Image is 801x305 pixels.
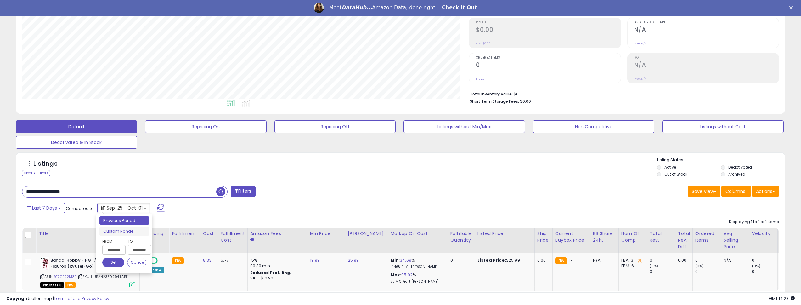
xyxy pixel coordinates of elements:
div: Displaying 1 to 1 of 1 items [729,219,779,225]
span: | SKU: HUBAN2359294 LABEL [77,274,129,279]
button: Sep-25 - Oct-01 [97,203,150,213]
label: Archived [728,171,745,177]
div: 15% [250,257,302,263]
button: Non Competitive [533,120,654,133]
small: FBA [555,257,567,264]
button: Filters [231,186,255,197]
div: N/A [593,257,614,263]
span: OFF [157,258,167,263]
div: $10 - $10.90 [250,276,302,281]
small: (0%) [695,263,704,268]
div: Fulfillment Cost [221,230,245,244]
div: 0 [695,269,721,274]
a: Check It Out [442,4,477,11]
b: Listed Price: [477,257,506,263]
button: Repricing On [145,120,267,133]
label: From [102,238,124,245]
b: Short Term Storage Fees: [470,99,519,104]
span: 17 [568,257,572,263]
a: Privacy Policy [82,296,109,302]
button: Listings without Min/Max [403,120,525,133]
b: Bandai Hobby - HG 1/144 Gundam Flauros (Ryusei-Go) [50,257,127,271]
th: The percentage added to the cost of goods (COGS) that forms the calculator for Min & Max prices. [388,228,448,253]
span: $0.00 [520,98,531,104]
div: [PERSON_NAME] [348,230,385,237]
img: 41DItD3ytTL._SL40_.jpg [40,257,49,270]
a: B07GR22M8T [53,274,76,279]
div: Meet Amazon Data, done right. [329,4,437,11]
div: Min Price [310,230,342,237]
small: Amazon Fees. [250,237,254,243]
h5: Listings [33,159,58,168]
div: Amazon AI [142,267,164,273]
span: 2025-10-9 14:28 GMT [769,296,795,302]
button: Actions [752,186,779,197]
button: Last 7 Days [23,203,65,213]
div: Close [789,6,795,9]
div: Repricing [142,230,166,237]
div: 0 [450,257,470,263]
span: Avg. Buybox Share [634,21,779,24]
img: Profile image for Georgie [314,3,324,13]
div: Ordered Items [695,230,718,244]
button: Repricing Off [274,120,396,133]
span: Sep-25 - Oct-01 [107,205,143,211]
a: 25.99 [348,257,359,263]
a: Terms of Use [54,296,81,302]
div: Listed Price [477,230,532,237]
div: $0.30 min [250,263,302,269]
span: Columns [725,188,745,194]
span: Ordered Items [476,56,620,60]
div: Current Buybox Price [555,230,588,244]
div: 0.00 [537,257,548,263]
p: Listing States: [657,157,785,163]
label: To [128,238,146,245]
div: Total Rev. [650,230,673,244]
div: 0 [650,257,675,263]
div: Clear All Filters [22,170,50,176]
div: Avg Selling Price [724,230,747,250]
div: 0 [650,269,675,274]
small: (0%) [752,263,761,268]
button: Save View [688,186,720,197]
small: Prev: N/A [634,77,646,81]
button: Set [102,258,124,267]
div: Num of Comp. [621,230,644,244]
div: % [391,272,443,284]
small: Prev: $0.00 [476,42,491,45]
p: 30.74% Profit [PERSON_NAME] [391,279,443,284]
div: FBM: 6 [621,263,642,269]
h2: N/A [634,26,779,35]
p: 14.46% Profit [PERSON_NAME] [391,265,443,269]
div: Fulfillable Quantity [450,230,472,244]
div: ASIN: [40,257,135,287]
div: Title [39,230,137,237]
button: Default [16,120,137,133]
div: BB Share 24h. [593,230,616,244]
div: Ship Price [537,230,550,244]
div: 0 [695,257,721,263]
div: % [391,257,443,269]
li: $0 [470,90,774,97]
div: Markup on Cost [391,230,445,237]
a: 95.92 [401,272,413,278]
div: FBA: 3 [621,257,642,263]
small: Prev: N/A [634,42,646,45]
small: Prev: 0 [476,77,485,81]
div: 0 [752,269,777,274]
span: FBA [65,282,76,288]
span: Profit [476,21,620,24]
button: Deactivated & In Stock [16,136,137,149]
div: $25.99 [477,257,530,263]
button: Listings without Cost [662,120,784,133]
li: Previous Period [99,216,149,225]
div: Cost [203,230,215,237]
span: Last 7 Days [32,205,57,211]
strong: Copyright [6,296,29,302]
label: Active [664,164,676,170]
div: 0.00 [678,257,688,263]
div: N/A [724,257,744,263]
h2: 0 [476,61,620,70]
div: seller snap | | [6,296,109,302]
div: 0 [752,257,777,263]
